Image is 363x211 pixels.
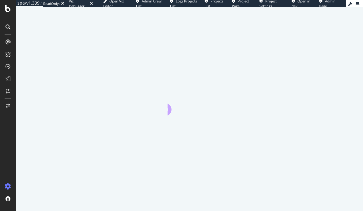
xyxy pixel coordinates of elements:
div: animation [168,93,212,115]
div: ReadOnly: [43,1,60,6]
